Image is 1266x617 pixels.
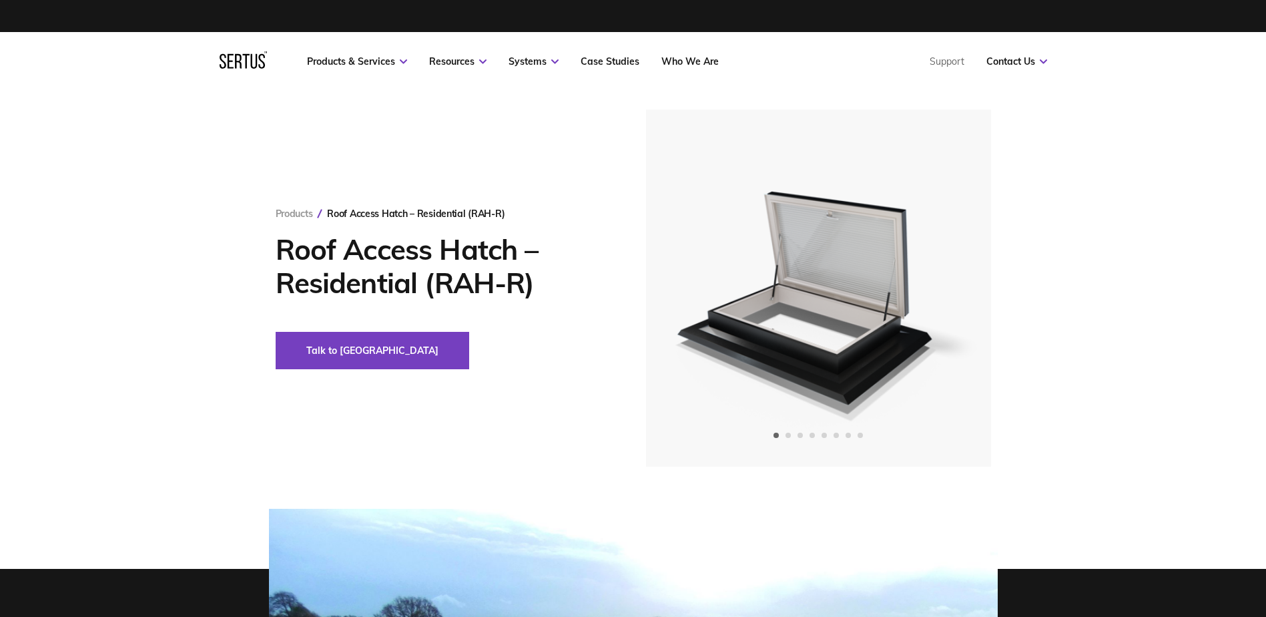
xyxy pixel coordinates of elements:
[858,433,863,438] span: Go to slide 8
[509,55,559,67] a: Systems
[930,55,964,67] a: Support
[429,55,487,67] a: Resources
[834,433,839,438] span: Go to slide 6
[785,433,791,438] span: Go to slide 2
[928,272,960,304] div: Next slide
[661,55,719,67] a: Who We Are
[810,433,815,438] span: Go to slide 4
[677,272,709,304] div: Previous slide
[986,55,1047,67] a: Contact Us
[276,332,469,369] button: Talk to [GEOGRAPHIC_DATA]
[581,55,639,67] a: Case Studies
[822,433,827,438] span: Go to slide 5
[307,55,407,67] a: Products & Services
[798,433,803,438] span: Go to slide 3
[846,433,851,438] span: Go to slide 7
[276,208,313,220] a: Products
[276,233,606,300] h1: Roof Access Hatch – Residential (RAH-R)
